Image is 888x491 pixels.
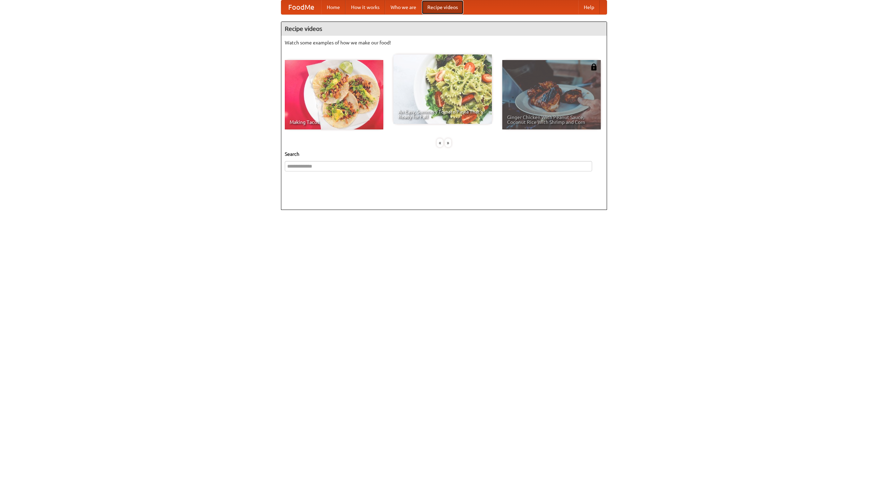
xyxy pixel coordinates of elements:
a: How it works [345,0,385,14]
span: An Easy, Summery Tomato Pasta That's Ready for Fall [398,109,487,119]
a: Help [578,0,600,14]
h5: Search [285,151,603,158]
div: » [445,138,451,147]
h4: Recipe videos [281,22,607,36]
span: Making Tacos [290,120,378,125]
a: FoodMe [281,0,321,14]
img: 483408.png [590,64,597,70]
a: Who we are [385,0,422,14]
a: An Easy, Summery Tomato Pasta That's Ready for Fall [393,54,492,124]
a: Recipe videos [422,0,463,14]
a: Home [321,0,345,14]
p: Watch some examples of how we make our food! [285,39,603,46]
div: « [437,138,443,147]
a: Making Tacos [285,60,383,129]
